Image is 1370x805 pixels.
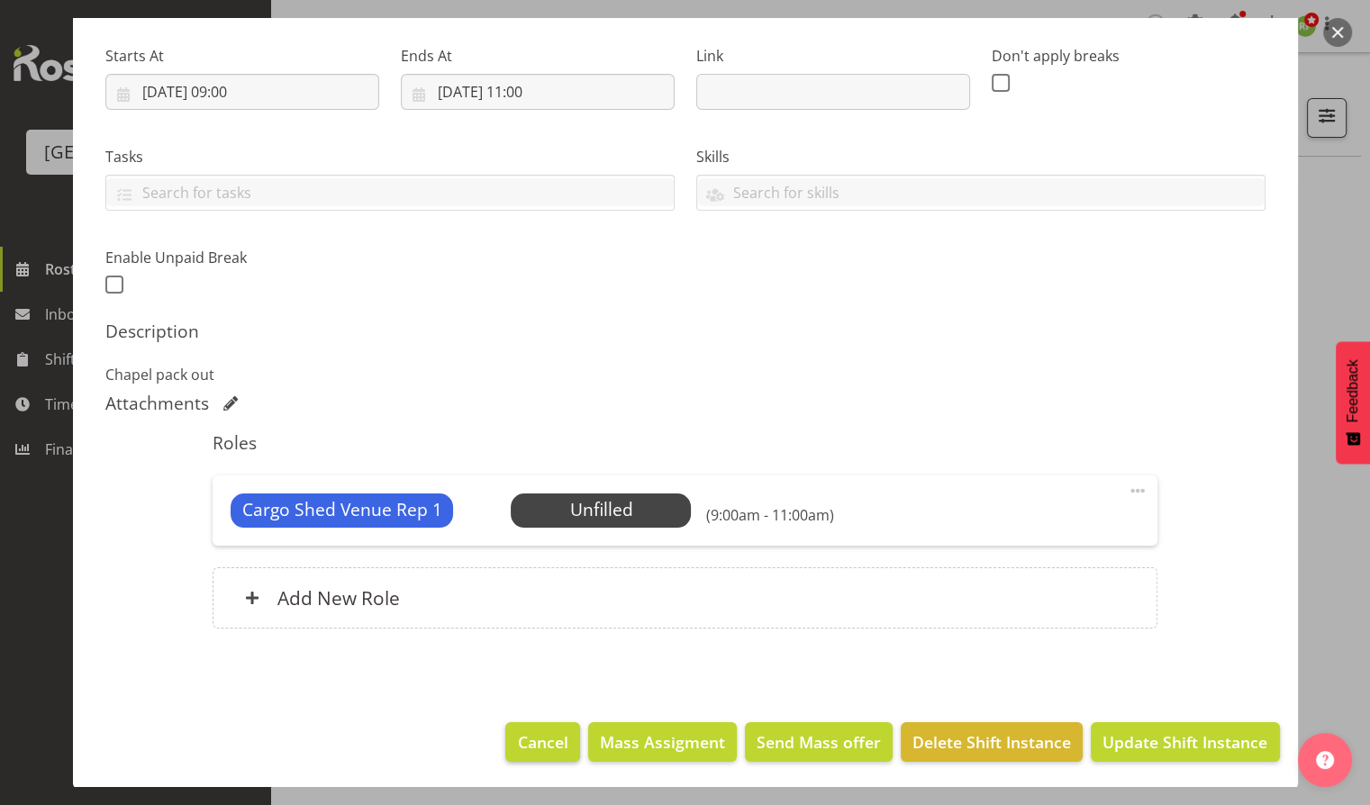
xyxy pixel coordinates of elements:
span: Cancel [518,730,568,754]
button: Feedback - Show survey [1336,341,1370,464]
img: help-xxl-2.png [1316,751,1334,769]
h5: Roles [213,432,1157,454]
label: Enable Unpaid Break [105,247,379,268]
h5: Attachments [105,393,209,414]
label: Starts At [105,45,379,67]
h5: Description [105,321,1266,342]
label: Ends At [401,45,675,67]
span: Update Shift Instance [1102,730,1267,754]
button: Send Mass offer [745,722,893,762]
input: Search for skills [697,178,1265,206]
h6: Add New Role [277,586,400,610]
span: Send Mass offer [757,730,881,754]
span: Mass Assigment [600,730,725,754]
h6: (9:00am - 11:00am) [705,506,833,524]
label: Don't apply breaks [992,45,1266,67]
button: Mass Assigment [588,722,737,762]
button: Update Shift Instance [1091,722,1279,762]
span: Delete Shift Instance [912,730,1071,754]
input: Click to select... [401,74,675,110]
span: Cargo Shed Venue Rep 1 [242,497,442,523]
span: Unfilled [569,497,632,521]
p: Chapel pack out [105,364,1266,385]
span: Feedback [1345,359,1361,422]
button: Cancel [505,722,579,762]
label: Link [696,45,970,67]
label: Tasks [105,146,675,167]
label: Skills [696,146,1266,167]
input: Search for tasks [106,178,674,206]
button: Delete Shift Instance [901,722,1083,762]
input: Click to select... [105,74,379,110]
